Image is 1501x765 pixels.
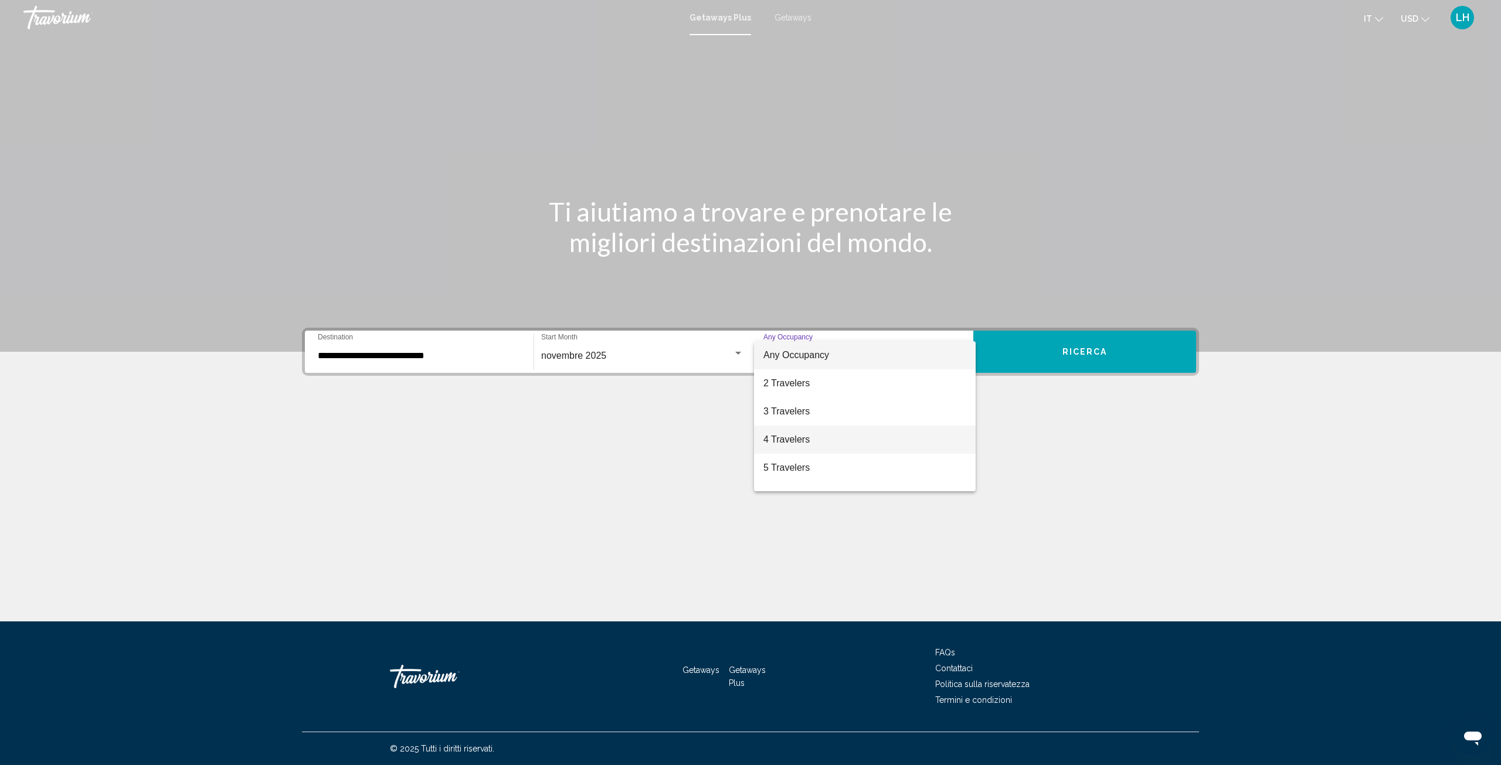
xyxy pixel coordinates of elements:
[763,369,966,397] span: 2 Travelers
[1454,718,1492,756] iframe: Pulsante per aprire la finestra di messaggistica
[763,350,829,360] span: Any Occupancy
[763,426,966,454] span: 4 Travelers
[763,397,966,426] span: 3 Travelers
[763,482,966,510] span: 6 Travelers
[763,454,966,482] span: 5 Travelers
